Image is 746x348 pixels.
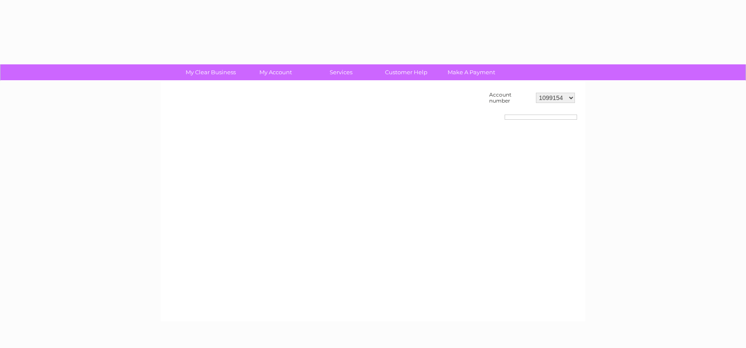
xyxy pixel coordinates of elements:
[306,64,376,80] a: Services
[241,64,311,80] a: My Account
[436,64,507,80] a: Make A Payment
[371,64,442,80] a: Customer Help
[487,90,534,106] td: Account number
[175,64,246,80] a: My Clear Business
